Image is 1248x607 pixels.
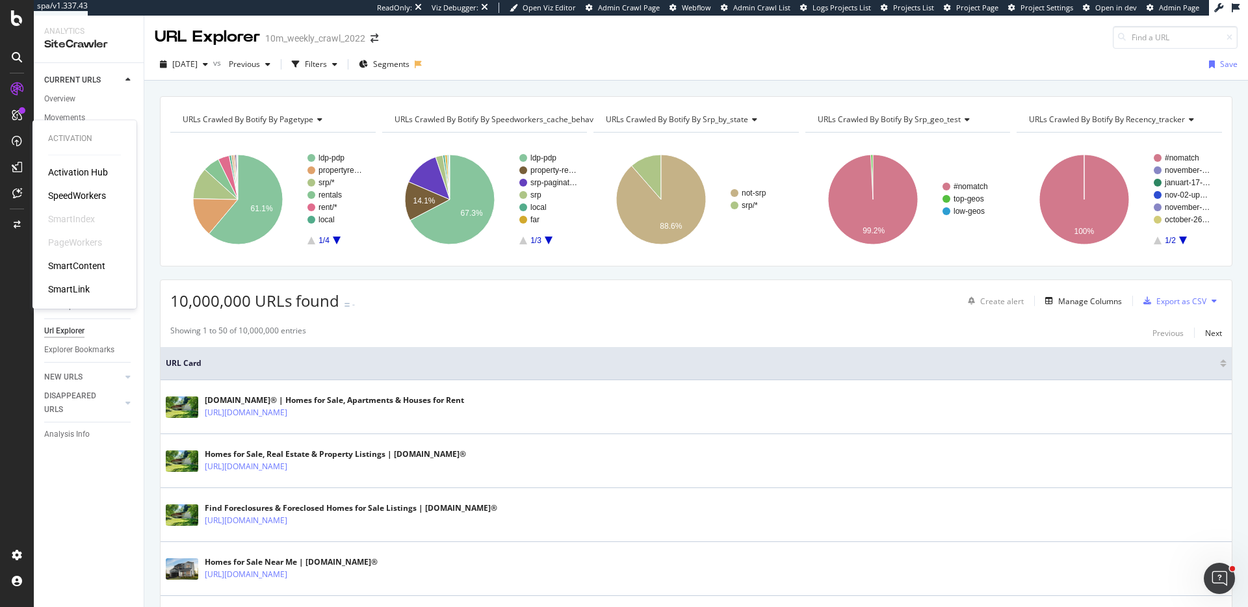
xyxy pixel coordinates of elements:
[287,54,343,75] button: Filters
[530,166,577,175] text: property-re…
[155,54,213,75] button: [DATE]
[44,37,133,52] div: SiteCrawler
[1204,563,1235,594] iframe: Intercom live chat
[44,343,135,357] a: Explorer Bookmarks
[1165,215,1210,224] text: october-26…
[980,296,1024,307] div: Create alert
[954,194,984,203] text: top-geos
[318,215,335,224] text: local
[1204,54,1238,75] button: Save
[377,3,412,13] div: ReadOnly:
[352,299,355,310] div: -
[44,324,84,338] div: Url Explorer
[205,460,287,473] a: [URL][DOMAIN_NAME]
[800,3,871,13] a: Logs Projects List
[1152,325,1184,341] button: Previous
[1156,296,1206,307] div: Export as CSV
[1017,143,1222,256] svg: A chart.
[721,3,790,13] a: Admin Crawl List
[742,201,758,210] text: srp/*
[530,178,577,187] text: srp-paginat…
[1165,203,1210,212] text: november-…
[432,3,478,13] div: Viz Debugger:
[1074,227,1095,236] text: 100%
[1220,58,1238,70] div: Save
[44,111,85,125] div: Movements
[510,3,576,13] a: Open Viz Editor
[170,143,376,256] svg: A chart.
[863,226,885,235] text: 99.2%
[460,209,482,218] text: 67.3%
[205,406,287,419] a: [URL][DOMAIN_NAME]
[598,3,660,12] span: Admin Crawl Page
[1152,328,1184,339] div: Previous
[530,236,541,245] text: 1/3
[1159,3,1199,12] span: Admin Page
[48,236,102,249] div: PageWorkers
[44,324,135,338] a: Url Explorer
[213,57,224,68] span: vs
[48,189,106,202] a: SpeedWorkers
[205,394,464,406] div: [DOMAIN_NAME]® | Homes for Sale, Apartments & Houses for Rent
[224,54,276,75] button: Previous
[44,389,110,417] div: DISAPPEARED URLS
[1026,109,1210,130] h4: URLs Crawled By Botify By recency_tracker
[166,450,198,472] img: main image
[265,32,365,45] div: 10m_weekly_crawl_2022
[44,389,122,417] a: DISAPPEARED URLS
[1165,190,1208,200] text: nov-02-up…
[205,502,497,514] div: Find Foreclosures & Foreclosed Homes for Sale Listings | [DOMAIN_NAME]®
[1058,296,1122,307] div: Manage Columns
[205,514,287,527] a: [URL][DOMAIN_NAME]
[1040,293,1122,309] button: Manage Columns
[944,3,998,13] a: Project Page
[669,3,711,13] a: Webflow
[44,73,101,87] div: CURRENT URLS
[1029,114,1185,125] span: URLs Crawled By Botify By recency_tracker
[1138,291,1206,311] button: Export as CSV
[593,143,799,256] svg: A chart.
[166,357,1217,369] span: URL Card
[44,370,83,384] div: NEW URLS
[395,114,607,125] span: URLs Crawled By Botify By speedworkers_cache_behaviors
[166,504,198,526] img: main image
[48,259,105,272] div: SmartContent
[805,143,1011,256] svg: A chart.
[413,196,435,205] text: 14.1%
[1165,236,1176,245] text: 1/2
[682,3,711,12] span: Webflow
[1165,166,1210,175] text: november-…
[606,114,748,125] span: URLs Crawled By Botify By srp_by_state
[893,3,934,12] span: Projects List
[44,428,135,441] a: Analysis Info
[1020,3,1073,12] span: Project Settings
[205,568,287,581] a: [URL][DOMAIN_NAME]
[166,558,198,580] img: main image
[44,343,114,357] div: Explorer Bookmarks
[1083,3,1137,13] a: Open in dev
[373,58,409,70] span: Segments
[48,166,108,179] a: Activation Hub
[318,190,342,200] text: rentals
[603,109,787,130] h4: URLs Crawled By Botify By srp_by_state
[1205,325,1222,341] button: Next
[44,73,122,87] a: CURRENT URLS
[251,204,273,213] text: 61.1%
[155,26,260,48] div: URL Explorer
[881,3,934,13] a: Projects List
[183,114,313,125] span: URLs Crawled By Botify By pagetype
[812,3,871,12] span: Logs Projects List
[382,143,588,256] svg: A chart.
[318,178,335,187] text: srp/*
[44,92,75,106] div: Overview
[48,283,90,296] a: SmartLink
[354,54,415,75] button: Segments
[170,290,339,311] span: 10,000,000 URLs found
[530,215,539,224] text: far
